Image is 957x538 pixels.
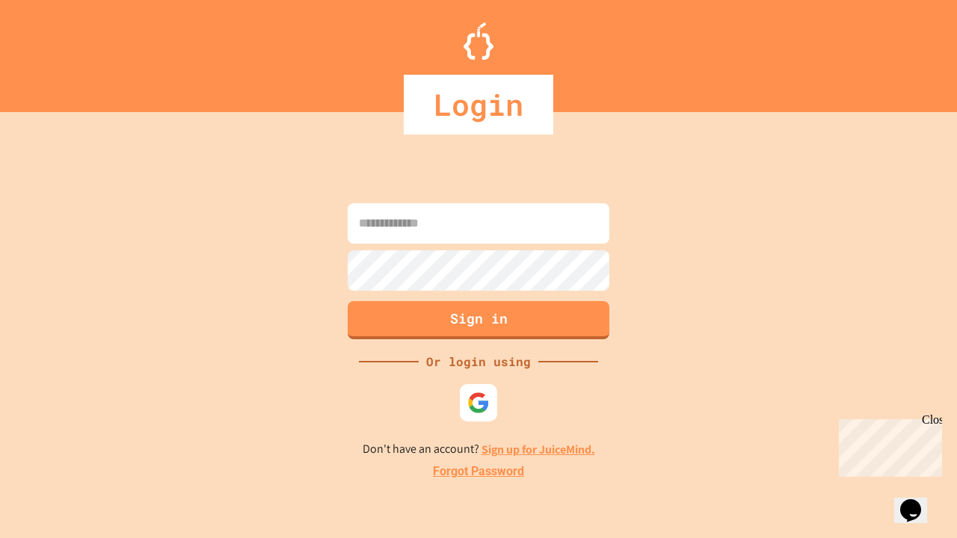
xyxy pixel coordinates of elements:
div: Login [404,75,553,134]
img: google-icon.svg [467,392,490,414]
p: Don't have an account? [363,440,595,459]
button: Sign in [348,301,609,339]
a: Forgot Password [433,463,524,480]
iframe: chat widget [833,413,942,477]
div: Chat with us now!Close [6,6,103,95]
a: Sign up for JuiceMind. [481,442,595,457]
iframe: chat widget [894,478,942,523]
img: Logo.svg [464,22,493,60]
div: Or login using [419,353,538,371]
